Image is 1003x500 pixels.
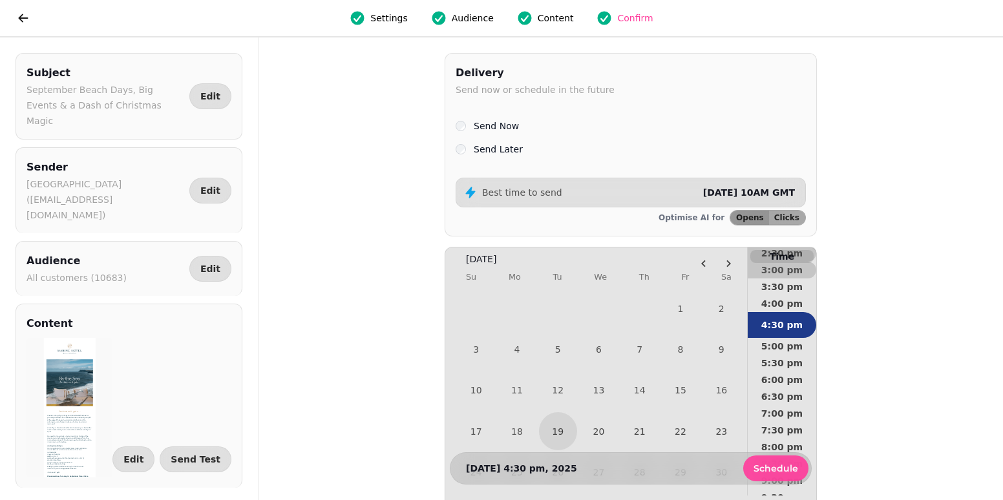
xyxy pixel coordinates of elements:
[748,388,816,405] button: 6:30 pm
[594,266,607,288] th: Wednesday
[130,449,409,469] p: As close as it gets . . .
[748,439,816,455] button: 8:00 pm
[758,249,806,258] span: 2:30 pm
[496,411,537,452] button: Monday, August 18th, 2025
[200,92,220,101] span: Edit
[26,64,184,82] h2: Subject
[758,375,806,384] span: 6:00 pm
[26,315,73,333] h2: Content
[189,256,231,282] button: Edit
[748,371,816,388] button: 6:00 pm
[736,214,764,222] span: Opens
[701,370,742,411] button: Saturday, August 16th, 2025
[748,245,816,262] button: 2:30 pm
[539,412,577,450] button: Today, Tuesday, August 19th, 2025, selected
[619,370,660,411] button: Thursday, August 14th, 2025
[660,329,701,370] button: Friday, August 8th, 2025
[701,329,742,370] button: Saturday, August 9th, 2025
[774,214,799,222] span: Clicks
[701,411,742,452] button: Saturday, August 23rd, 2025
[466,266,476,288] th: Sunday
[538,329,578,370] button: Tuesday, August 5th, 2025
[619,411,660,452] button: Thursday, August 21st, 2025
[681,266,689,288] th: Friday
[496,370,537,411] button: Monday, August 11th, 2025
[123,455,143,464] span: Edit
[748,295,816,312] button: 4:00 pm
[717,253,739,275] button: Go to the Next Month
[200,186,220,195] span: Edit
[160,446,231,472] button: Send Test
[26,270,127,286] p: All customers (10683)
[26,252,127,270] h2: Audience
[748,312,816,338] button: 4:30 pm
[758,266,806,275] span: 3:00 pm
[730,211,769,225] button: Opens
[758,299,806,308] span: 4:00 pm
[660,411,701,452] button: Friday, August 22nd, 2025
[10,5,36,31] button: go back
[758,392,806,401] span: 6:30 pm
[758,443,806,452] span: 8:00 pm
[26,176,184,223] p: [GEOGRAPHIC_DATA] ([EMAIL_ADDRESS][DOMAIN_NAME])
[474,141,523,157] label: Send Later
[538,370,578,411] button: Tuesday, August 12th, 2025
[466,253,496,266] span: [DATE]
[758,359,806,368] span: 5:30 pm
[26,82,184,129] p: September Beach Days, Big Events & a Dash of Christmas Magic
[509,266,521,288] th: Monday
[748,262,816,278] button: 3:00 pm
[578,370,619,411] button: Wednesday, August 13th, 2025
[474,118,519,134] label: Send Now
[659,213,724,223] p: Optimise AI for
[370,12,407,25] span: Settings
[26,158,184,176] h2: Sender
[456,411,496,452] button: Sunday, August 17th, 2025
[769,211,805,225] button: Clicks
[748,338,816,355] button: 5:00 pm
[748,278,816,295] button: 3:30 pm
[701,288,742,329] button: Saturday, August 2nd, 2025
[758,426,806,435] span: 7:30 pm
[748,422,816,439] button: 7:30 pm
[538,12,574,25] span: Content
[743,455,808,481] button: Schedule
[721,266,732,288] th: Saturday
[703,187,795,198] span: [DATE] 10AM GMT
[758,320,806,329] span: 4:30 pm
[456,64,615,82] h2: Delivery
[189,178,231,203] button: Edit
[452,12,494,25] span: Audience
[189,83,231,109] button: Edit
[496,329,537,370] button: Monday, August 4th, 2025
[578,329,619,370] button: Wednesday, August 6th, 2025
[456,370,496,411] button: Sunday, August 10th, 2025
[693,253,715,275] button: Go to the Previous Month
[617,12,653,25] span: Confirm
[482,186,562,199] p: Best time to send
[553,266,562,288] th: Tuesday
[578,411,619,452] button: Wednesday, August 20th, 2025
[748,355,816,371] button: 5:30 pm
[456,329,496,370] button: Sunday, August 3rd, 2025
[758,409,806,418] span: 7:00 pm
[754,464,798,473] span: Schedule
[456,82,615,98] p: Send now or schedule in the future
[171,455,220,464] span: Send Test
[758,476,806,485] span: 9:00 pm
[639,266,649,288] th: Thursday
[758,342,806,351] span: 5:00 pm
[660,370,701,411] button: Friday, August 15th, 2025
[748,405,816,422] button: 7:00 pm
[112,446,154,472] button: Edit
[619,329,660,370] button: Thursday, August 7th, 2025
[660,288,701,329] button: Friday, August 1st, 2025
[758,282,806,291] span: 3:30 pm
[200,264,220,273] span: Edit
[466,462,577,475] p: [DATE] 4:30 pm, 2025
